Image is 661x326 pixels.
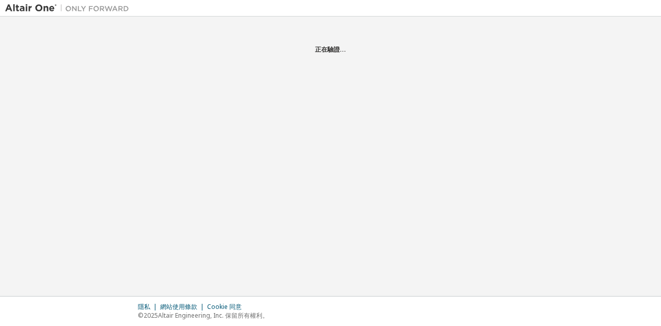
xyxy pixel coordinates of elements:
[5,3,134,13] img: 牽牛星一號
[160,302,197,311] font: 網站使用條款
[138,302,150,311] font: 隱私
[315,45,346,54] font: 正在驗證...
[158,311,269,320] font: Altair Engineering, Inc. 保留所有權利。
[144,311,158,320] font: 2025
[138,311,144,320] font: ©
[207,302,242,311] font: Cookie 同意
